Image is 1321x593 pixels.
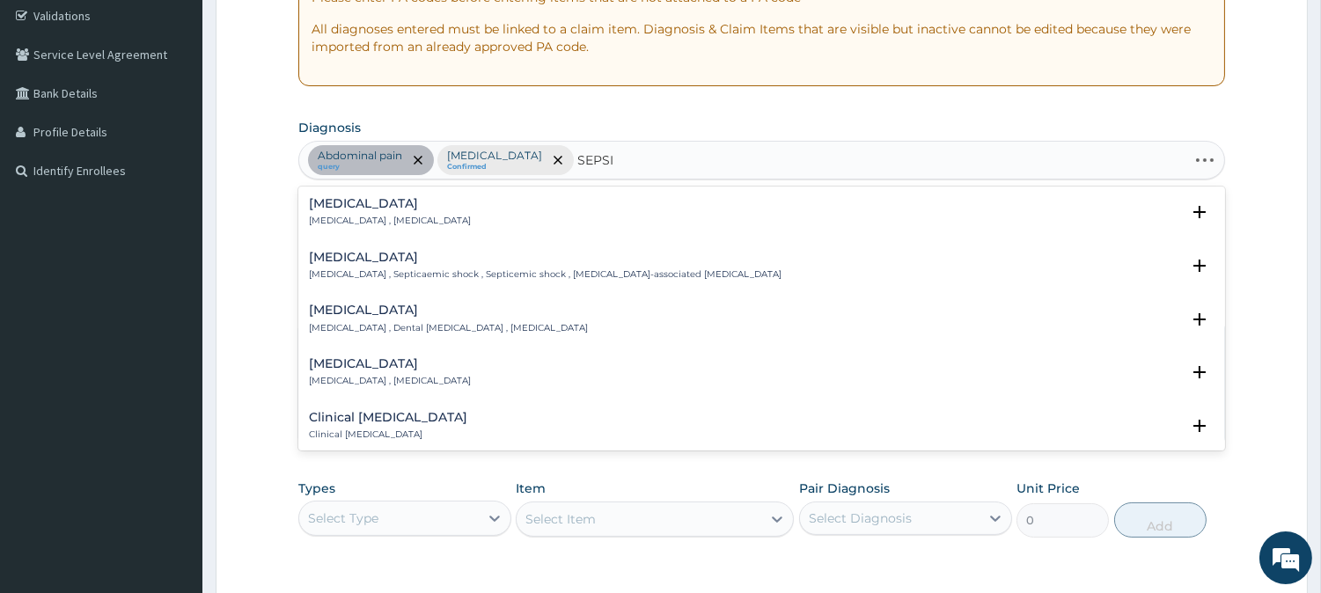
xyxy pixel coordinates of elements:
[298,119,361,136] label: Diagnosis
[799,480,890,497] label: Pair Diagnosis
[92,99,296,121] div: Chat with us now
[312,20,1212,55] p: All diagnoses entered must be linked to a claim item. Diagnosis & Claim Items that are visible bu...
[447,163,542,172] small: Confirmed
[102,182,243,360] span: We're online!
[550,152,566,168] span: remove selection option
[309,268,782,281] p: [MEDICAL_DATA] , Septicaemic shock , Septicemic shock , [MEDICAL_DATA]-associated [MEDICAL_DATA]
[9,401,335,463] textarea: Type your message and hit 'Enter'
[447,149,542,163] p: [MEDICAL_DATA]
[289,9,331,51] div: Minimize live chat window
[309,304,588,317] h4: [MEDICAL_DATA]
[809,509,912,527] div: Select Diagnosis
[1189,362,1210,383] i: open select status
[1189,201,1210,223] i: open select status
[1114,502,1207,538] button: Add
[309,357,471,370] h4: [MEDICAL_DATA]
[410,152,426,168] span: remove selection option
[1189,309,1210,330] i: open select status
[309,411,467,424] h4: Clinical [MEDICAL_DATA]
[309,322,588,334] p: [MEDICAL_DATA] , Dental [MEDICAL_DATA] , [MEDICAL_DATA]
[309,375,471,387] p: [MEDICAL_DATA] , [MEDICAL_DATA]
[33,88,71,132] img: d_794563401_company_1708531726252_794563401
[309,251,782,264] h4: [MEDICAL_DATA]
[308,509,378,527] div: Select Type
[309,197,471,210] h4: [MEDICAL_DATA]
[309,215,471,227] p: [MEDICAL_DATA] , [MEDICAL_DATA]
[318,149,402,163] p: Abdominal pain
[1189,415,1210,436] i: open select status
[318,163,402,172] small: query
[516,480,546,497] label: Item
[298,481,335,496] label: Types
[309,428,467,441] p: Clinical [MEDICAL_DATA]
[1016,480,1080,497] label: Unit Price
[1189,255,1210,276] i: open select status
